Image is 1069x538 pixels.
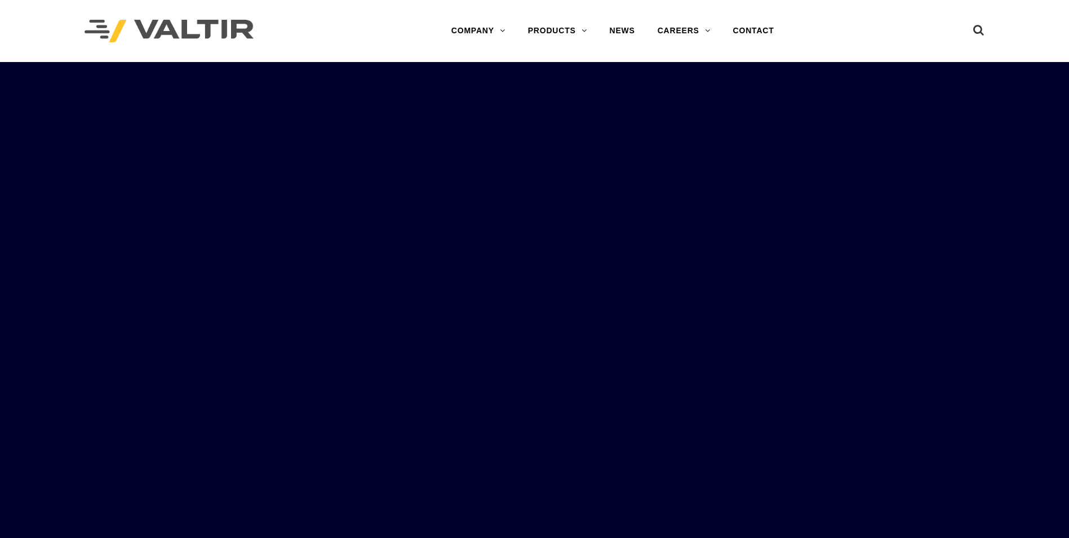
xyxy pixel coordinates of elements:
[598,20,646,42] a: NEWS
[85,20,254,43] img: Valtir
[646,20,722,42] a: CAREERS
[722,20,786,42] a: CONTACT
[440,20,517,42] a: COMPANY
[517,20,598,42] a: PRODUCTS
